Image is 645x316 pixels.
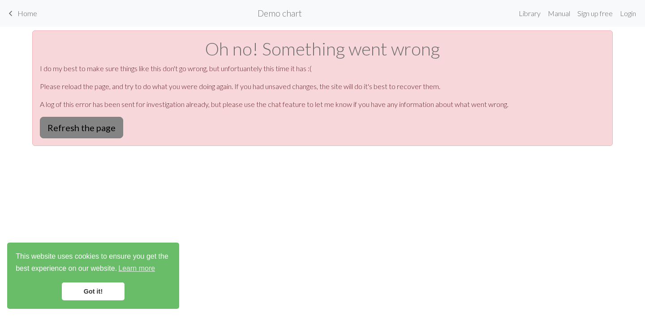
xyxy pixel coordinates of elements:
[40,38,605,60] h1: Oh no! Something went wrong
[40,99,605,110] p: A log of this error has been sent for investigation already, but please use the chat feature to l...
[5,7,16,20] span: keyboard_arrow_left
[62,282,125,300] a: dismiss cookie message
[574,4,616,22] a: Sign up free
[117,262,156,275] a: learn more about cookies
[7,243,179,309] div: cookieconsent
[40,63,605,74] p: I do my best to make sure things like this don't go wrong, but unfortuantely this time it has :(
[258,8,302,18] h2: Demo chart
[40,117,123,138] button: Refresh the page
[616,4,640,22] a: Login
[40,81,605,92] p: Please reload the page, and try to do what you were doing again. If you had unsaved changes, the ...
[17,9,37,17] span: Home
[16,251,171,275] span: This website uses cookies to ensure you get the best experience on our website.
[544,4,574,22] a: Manual
[5,6,37,21] a: Home
[515,4,544,22] a: Library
